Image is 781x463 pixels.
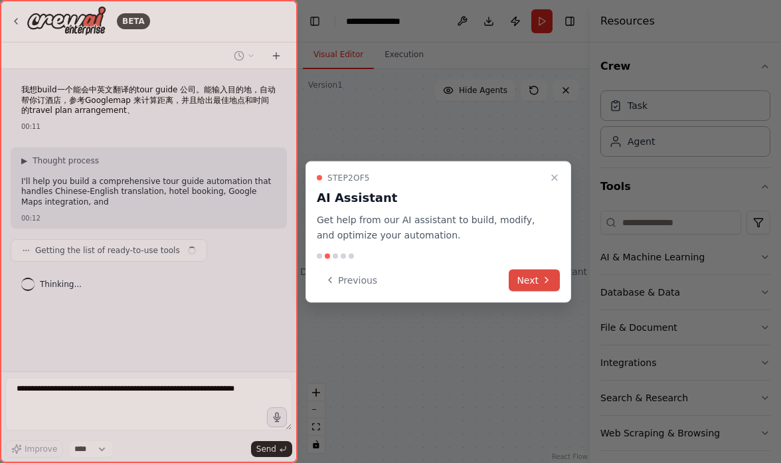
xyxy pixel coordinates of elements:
button: Hide left sidebar [305,12,324,31]
button: Previous [317,269,385,291]
h3: AI Assistant [317,189,544,207]
p: Get help from our AI assistant to build, modify, and optimize your automation. [317,213,544,243]
span: Step 2 of 5 [327,173,370,183]
button: Close walkthrough [547,170,563,186]
button: Next [509,269,560,291]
